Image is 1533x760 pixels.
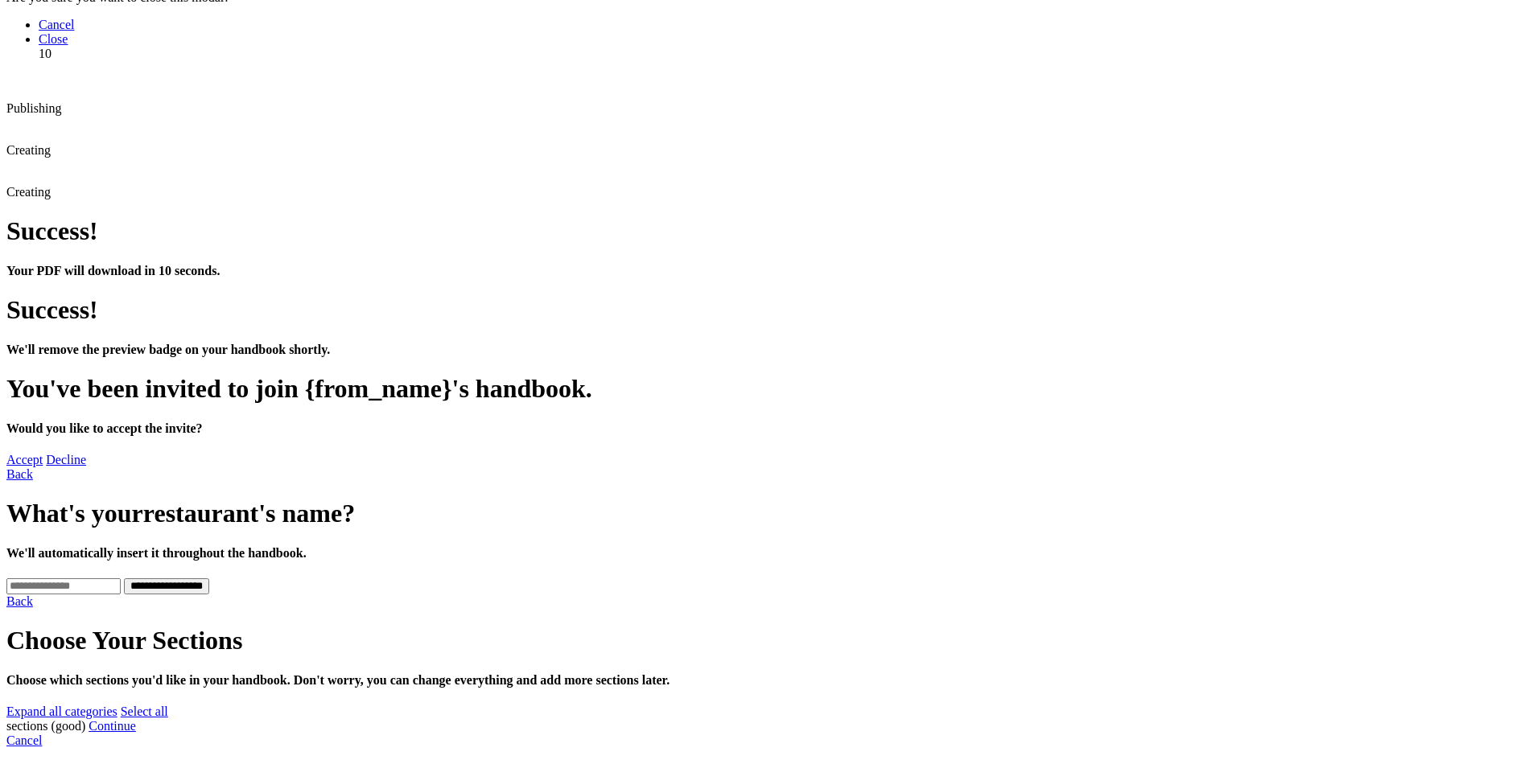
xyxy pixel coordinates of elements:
span: restaurant [143,499,258,528]
a: Continue [89,719,136,733]
a: Back [6,467,33,481]
a: Cancel [6,733,42,747]
h1: What's your 's name? [6,499,1527,528]
span: sections ( ) [6,719,85,733]
span: Publishing [6,101,61,115]
h1: Choose Your Sections [6,626,1527,655]
h4: Choose which sections you'd like in your handbook. Don't worry, you can change everything and add... [6,673,1527,688]
span: Creating [6,185,51,199]
a: Back [6,594,33,608]
a: Close [39,32,68,46]
h4: Would you like to accept the invite? [6,421,1527,436]
span: Creating [6,143,51,157]
a: Decline [46,453,86,466]
a: Select all [121,705,168,718]
span: good [56,719,81,733]
h4: We'll remove the preview badge on your handbook shortly. [6,343,1527,357]
h1: Success! [6,295,1527,325]
a: Expand all categories [6,705,117,718]
a: Cancel [39,18,74,31]
h4: Your PDF will download in 10 seconds. [6,264,1527,278]
h4: We'll automatically insert it throughout the handbook. [6,546,1527,561]
a: Accept [6,453,43,466]
h1: Success! [6,216,1527,246]
h1: You've been invited to join {from_name}'s handbook. [6,374,1527,404]
span: 10 [39,47,52,60]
